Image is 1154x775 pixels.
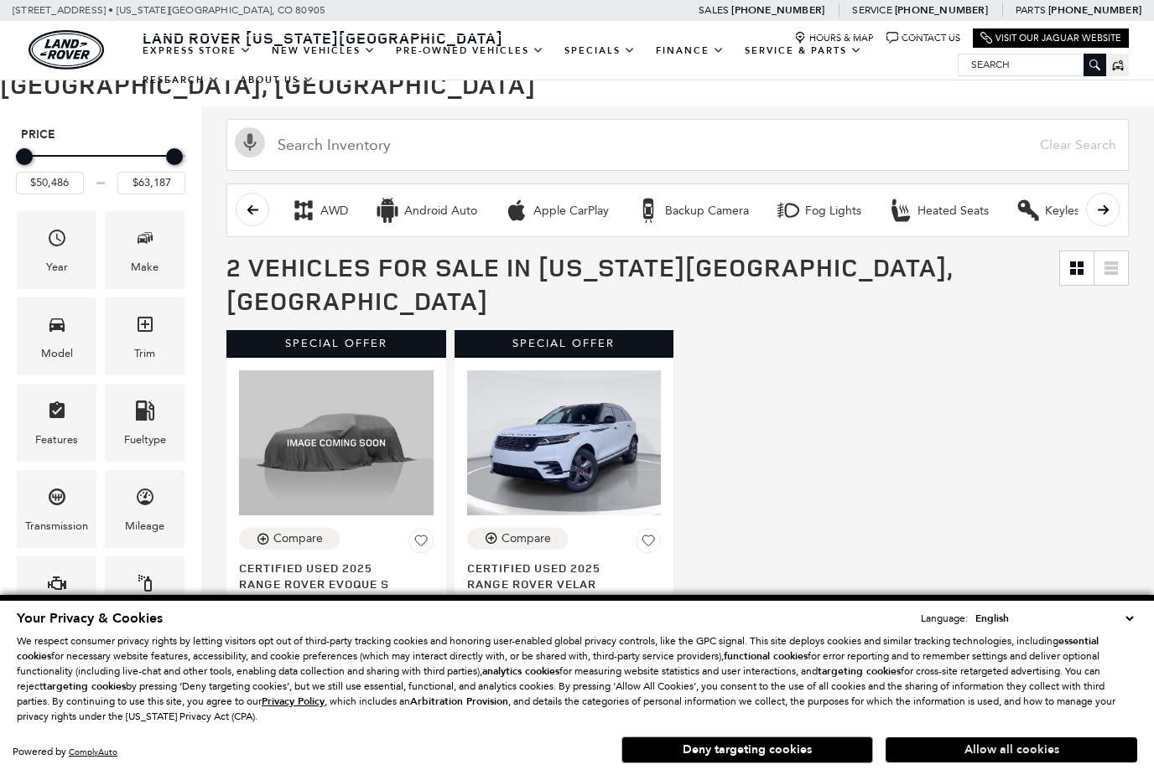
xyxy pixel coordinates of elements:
strong: functional cookies [724,649,808,663]
span: Engine [47,569,67,603]
span: Parts [1016,4,1046,16]
img: 2025 Land Rover Range Rover Velar Dynamic SE [467,370,662,515]
div: Features [35,431,78,449]
a: Contact Us [886,32,960,44]
div: FueltypeFueltype [105,384,185,462]
div: Language: [921,613,968,623]
div: Android Auto [404,204,477,219]
div: Apple CarPlay [533,204,609,219]
img: Land Rover [29,30,104,70]
div: Transmission [25,517,88,535]
a: Certified Used 2025Range Rover Evoque S [239,560,434,592]
button: Compare Vehicle [239,528,340,550]
div: Special Offer [226,330,446,357]
span: Transmission [47,483,67,517]
a: Privacy Policy [262,695,325,707]
a: About Us [230,65,325,95]
strong: targeting cookies [818,664,901,678]
a: [PHONE_NUMBER] [1048,3,1141,17]
span: Mileage [135,483,155,517]
div: YearYear [17,211,96,289]
input: Maximum [117,172,185,194]
span: Trim [135,310,155,344]
strong: targeting cookies [43,679,126,693]
div: Android Auto [375,198,400,223]
button: Allow all cookies [886,737,1137,762]
strong: analytics cookies [482,664,559,678]
button: Heated SeatsHeated Seats [879,193,998,228]
div: TransmissionTransmission [17,470,96,548]
button: Keyless EntryKeyless Entry [1006,193,1125,228]
input: Minimum [16,172,84,194]
a: Pre-Owned Vehicles [386,36,554,65]
div: Year [46,258,68,276]
div: Minimum Price [16,148,33,165]
div: AWD [320,204,348,219]
div: Heated Seats [917,204,989,219]
a: Land Rover [US_STATE][GEOGRAPHIC_DATA] [133,28,513,48]
span: Service [852,4,891,16]
span: Model [47,310,67,344]
div: Price [16,142,185,194]
button: Deny targeting cookies [621,736,873,763]
a: Finance [646,36,735,65]
button: Compare Vehicle [467,528,568,550]
button: Backup CameraBackup Camera [626,193,758,228]
div: Fog Lights [776,198,801,223]
span: Range Rover Velar Dynamic SE [467,576,649,607]
div: Heated Seats [888,198,913,223]
div: Backup Camera [665,204,749,219]
div: MileageMileage [105,470,185,548]
a: land-rover [29,30,104,70]
div: TrimTrim [105,297,185,375]
a: Specials [554,36,646,65]
div: FeaturesFeatures [17,384,96,462]
div: Trim [134,344,155,363]
span: 2 Vehicles for Sale in [US_STATE][GEOGRAPHIC_DATA], [GEOGRAPHIC_DATA] [226,250,953,318]
div: Special Offer [455,330,674,357]
a: ComplyAuto [69,747,117,757]
div: ModelModel [17,297,96,375]
div: Keyless Entry [1045,204,1115,219]
span: Sales [699,4,729,16]
div: Backup Camera [636,198,661,223]
a: Hours & Map [794,32,874,44]
div: EngineEngine [17,556,96,634]
div: Mileage [125,517,164,535]
a: New Vehicles [262,36,386,65]
a: [PHONE_NUMBER] [895,3,988,17]
span: Certified Used 2025 [467,560,649,576]
nav: Main Navigation [133,36,958,95]
button: Save Vehicle [636,528,661,560]
button: scroll right [1086,193,1120,226]
div: Keyless Entry [1016,198,1041,223]
div: Fog Lights [805,204,861,219]
button: Fog LightsFog Lights [767,193,871,228]
div: MakeMake [105,211,185,289]
select: Language Select [971,610,1137,627]
div: Make [131,258,159,276]
div: ColorColor [105,556,185,634]
input: Search [959,54,1105,75]
input: Search Inventory [226,119,1129,171]
a: Service & Parts [735,36,872,65]
button: Save Vehicle [408,528,434,560]
span: Color [135,569,155,603]
span: Range Rover Evoque S [239,576,421,592]
span: Your Privacy & Cookies [17,609,163,628]
button: Android AutoAndroid Auto [366,193,486,228]
div: Fueltype [124,431,166,449]
img: 2025 Land Rover Range Rover Evoque S [239,370,434,516]
h5: Price [21,127,180,142]
svg: Click to toggle on voice search [235,127,265,158]
a: Certified Used 2025Range Rover Velar Dynamic SE [467,560,662,607]
a: [STREET_ADDRESS] • [US_STATE][GEOGRAPHIC_DATA], CO 80905 [13,4,325,16]
span: Features [47,396,67,431]
button: AWDAWD [282,193,357,228]
u: Privacy Policy [262,695,325,708]
div: Apple CarPlay [504,198,529,223]
span: Make [135,224,155,258]
p: We respect consumer privacy rights by letting visitors opt out of third-party tracking cookies an... [17,633,1137,724]
div: Compare [273,531,323,546]
div: Compare [502,531,551,546]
